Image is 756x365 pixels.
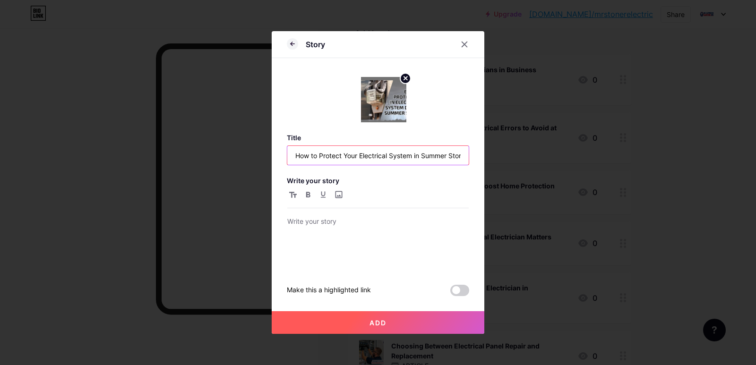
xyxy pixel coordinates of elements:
span: Add [369,319,387,327]
div: Story [306,39,325,50]
h3: Title [287,134,469,142]
h3: Write your story [287,177,469,185]
input: Title [287,146,469,165]
div: Make this a highlighted link [287,285,371,296]
img: link_thumbnail [361,77,406,122]
button: Add [272,311,484,334]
